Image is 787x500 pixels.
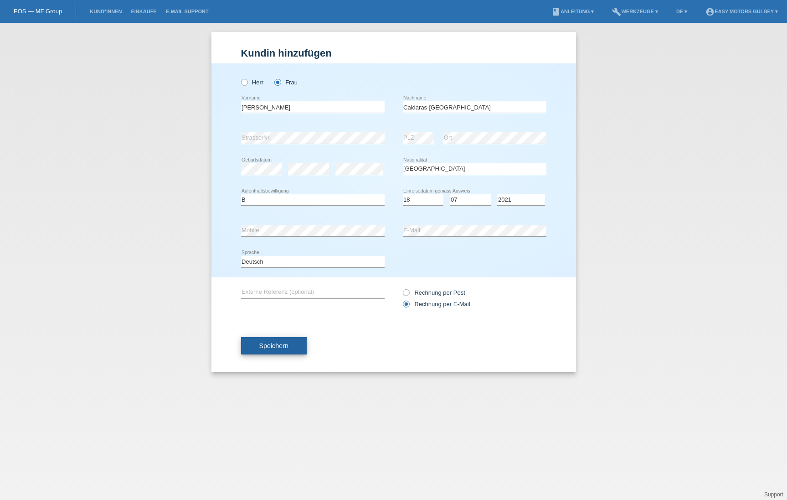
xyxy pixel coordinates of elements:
[241,79,264,86] label: Herr
[241,79,247,85] input: Herr
[612,7,621,16] i: build
[764,491,783,498] a: Support
[672,9,692,14] a: DE ▾
[705,7,715,16] i: account_circle
[403,301,470,307] label: Rechnung per E-Mail
[403,289,465,296] label: Rechnung per Post
[403,301,409,312] input: Rechnung per E-Mail
[551,7,561,16] i: book
[14,8,62,15] a: POS — MF Group
[241,47,546,59] h1: Kundin hinzufügen
[547,9,598,14] a: bookAnleitung ▾
[85,9,126,14] a: Kund*innen
[161,9,213,14] a: E-Mail Support
[274,79,280,85] input: Frau
[607,9,663,14] a: buildWerkzeuge ▾
[241,337,307,354] button: Speichern
[701,9,782,14] a: account_circleEasy Motors Gülbey ▾
[259,342,288,349] span: Speichern
[274,79,298,86] label: Frau
[126,9,161,14] a: Einkäufe
[403,289,409,301] input: Rechnung per Post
